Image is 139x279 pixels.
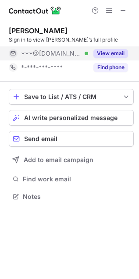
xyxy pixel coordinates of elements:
[9,131,134,147] button: Send email
[9,110,134,126] button: AI write personalized message
[9,173,134,185] button: Find work email
[24,156,93,163] span: Add to email campaign
[24,93,118,100] div: Save to List / ATS / CRM
[93,49,128,58] button: Reveal Button
[93,63,128,72] button: Reveal Button
[9,5,61,16] img: ContactOut v5.3.10
[9,36,134,44] div: Sign in to view [PERSON_NAME]’s full profile
[24,135,57,142] span: Send email
[21,49,82,57] span: ***@[DOMAIN_NAME]
[9,26,68,35] div: [PERSON_NAME]
[23,175,130,183] span: Find work email
[24,114,118,121] span: AI write personalized message
[9,152,134,168] button: Add to email campaign
[9,191,134,203] button: Notes
[9,89,134,105] button: save-profile-one-click
[23,193,130,201] span: Notes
